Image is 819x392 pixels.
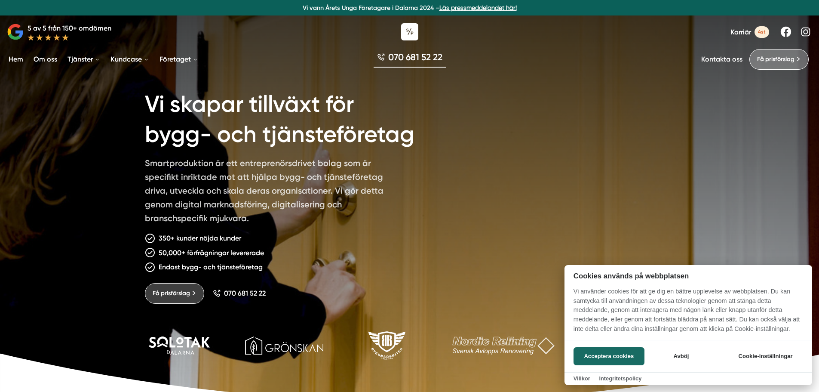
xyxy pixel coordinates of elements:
[574,347,644,365] button: Acceptera cookies
[728,347,803,365] button: Cookie-inställningar
[647,347,715,365] button: Avböj
[564,287,812,340] p: Vi använder cookies för att ge dig en bättre upplevelse av webbplatsen. Du kan samtycka till anvä...
[599,375,641,382] a: Integritetspolicy
[574,375,590,382] a: Villkor
[564,272,812,280] h2: Cookies används på webbplatsen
